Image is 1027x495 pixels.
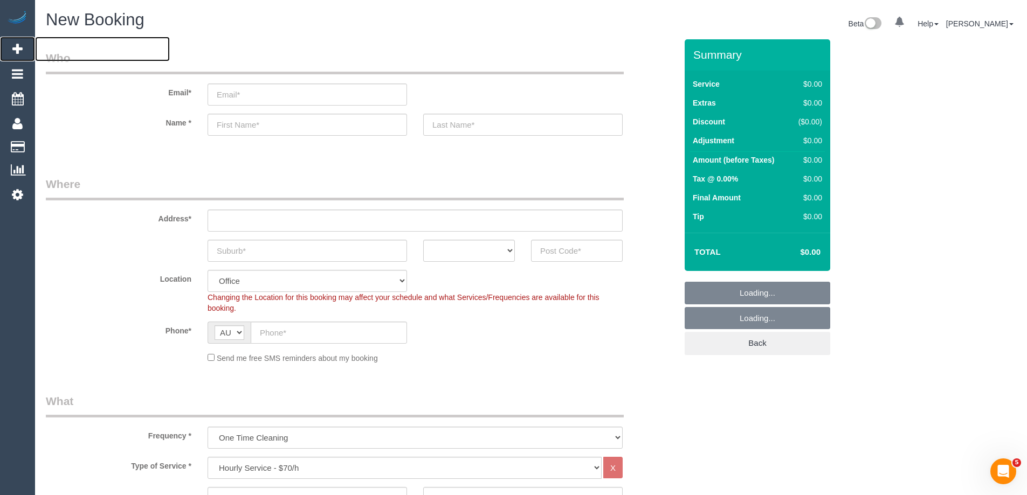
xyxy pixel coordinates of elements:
[208,293,599,312] span: Changing the Location for this booking may affect your schedule and what Services/Frequencies are...
[251,322,407,344] input: Phone*
[693,155,774,165] label: Amount (before Taxes)
[693,116,725,127] label: Discount
[693,173,738,184] label: Tax @ 0.00%
[990,458,1016,484] iframe: Intercom live chat
[38,322,199,336] label: Phone*
[794,135,822,146] div: $0.00
[38,427,199,441] label: Frequency *
[38,83,199,98] label: Email*
[768,248,821,257] h4: $0.00
[693,135,734,146] label: Adjustment
[864,17,881,31] img: New interface
[208,114,407,136] input: First Name*
[794,192,822,203] div: $0.00
[693,97,716,108] label: Extras
[693,48,825,61] h3: Summary
[693,79,720,89] label: Service
[918,19,939,28] a: Help
[38,114,199,128] label: Name *
[693,211,704,222] label: Tip
[208,240,407,262] input: Suburb*
[46,10,144,29] span: New Booking
[794,211,822,222] div: $0.00
[794,173,822,184] div: $0.00
[794,116,822,127] div: ($0.00)
[946,19,1014,28] a: [PERSON_NAME]
[694,247,721,256] strong: Total
[46,176,624,200] legend: Where
[217,354,378,362] span: Send me free SMS reminders about my booking
[685,332,830,354] a: Back
[423,114,623,136] input: Last Name*
[46,50,624,74] legend: Who
[794,97,822,108] div: $0.00
[38,210,199,224] label: Address*
[794,155,822,165] div: $0.00
[794,79,822,89] div: $0.00
[693,192,741,203] label: Final Amount
[38,270,199,284] label: Location
[46,393,624,417] legend: What
[208,83,407,106] input: Email*
[38,457,199,471] label: Type of Service *
[6,11,28,26] img: Automaid Logo
[849,19,882,28] a: Beta
[531,240,623,262] input: Post Code*
[1012,458,1021,467] span: 5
